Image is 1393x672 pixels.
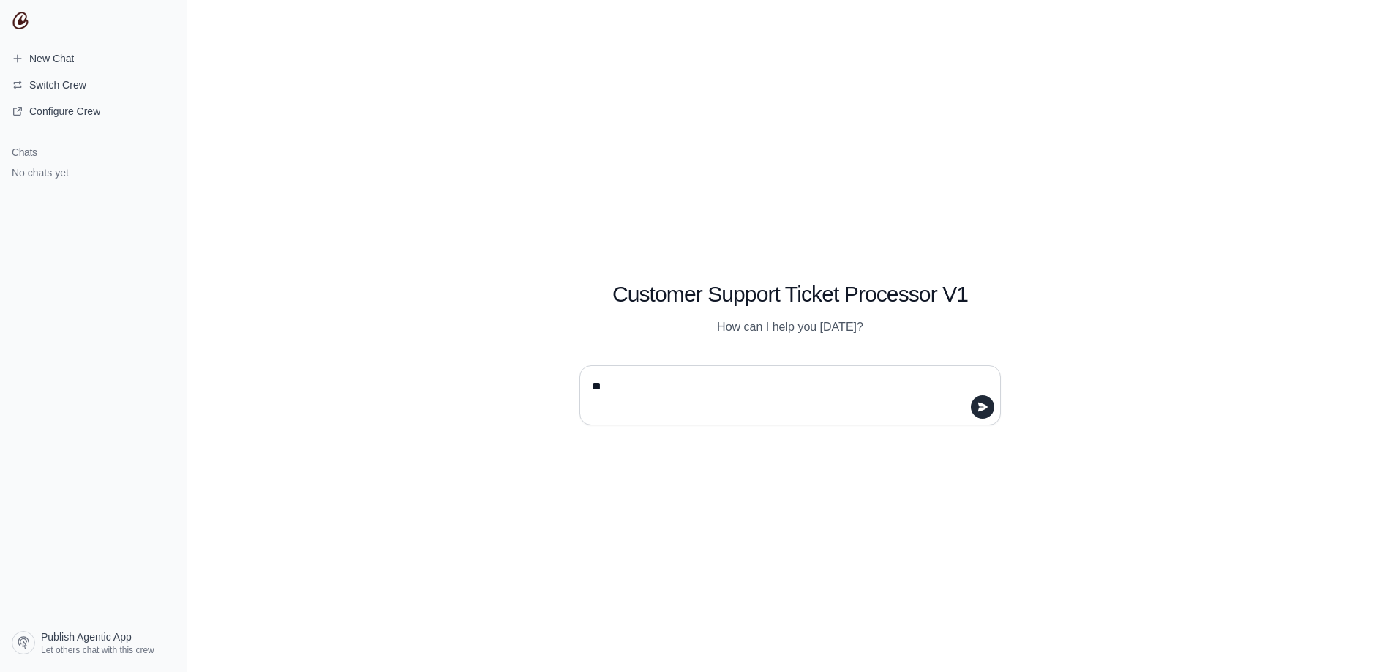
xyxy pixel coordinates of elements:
[29,78,86,92] span: Switch Crew
[6,47,181,70] a: New Chat
[579,281,1001,307] h1: Customer Support Ticket Processor V1
[41,644,154,656] span: Let others chat with this crew
[6,100,181,123] a: Configure Crew
[579,318,1001,336] p: How can I help you [DATE]?
[41,630,132,644] span: Publish Agentic App
[12,12,29,29] img: CrewAI Logo
[6,625,181,660] a: Publish Agentic App Let others chat with this crew
[29,51,74,66] span: New Chat
[1320,602,1393,672] iframe: Chat Widget
[6,73,181,97] button: Switch Crew
[29,104,100,119] span: Configure Crew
